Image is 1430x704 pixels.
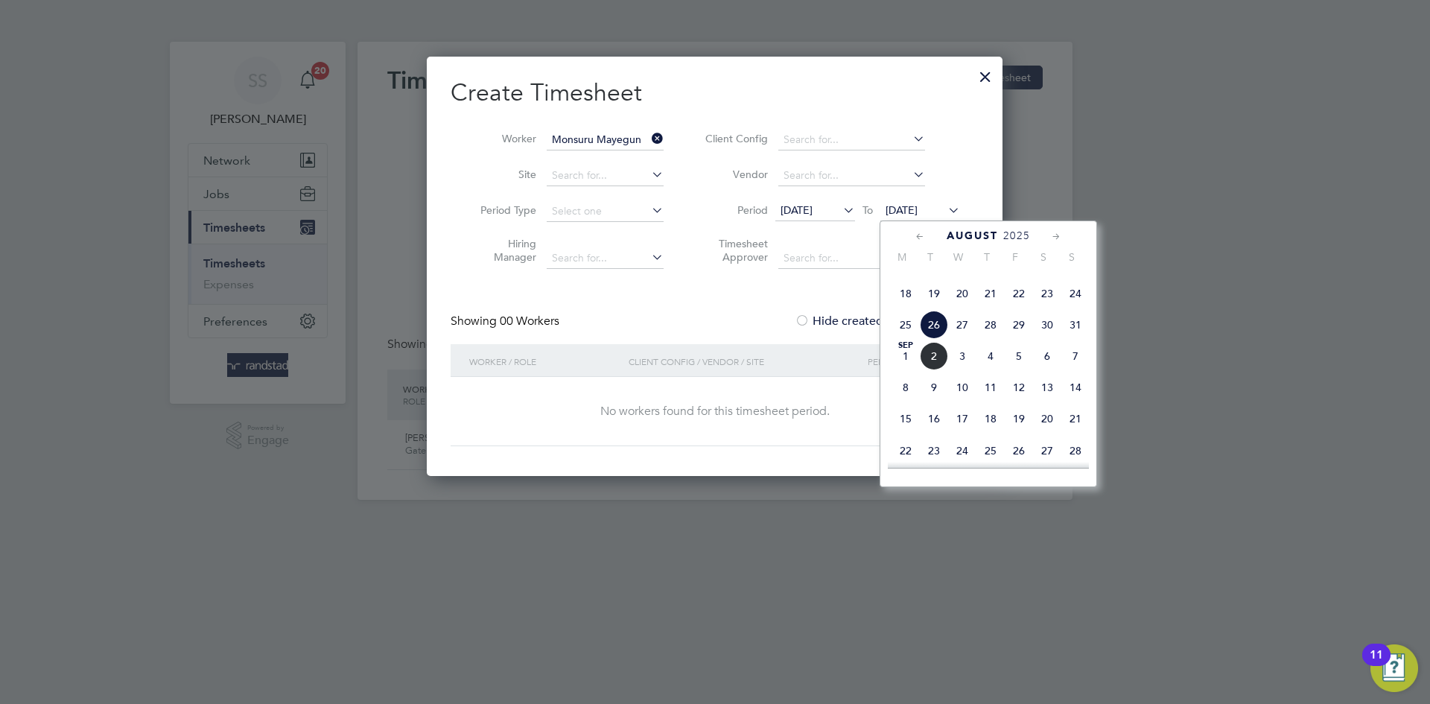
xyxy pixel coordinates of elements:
[469,237,536,264] label: Hiring Manager
[973,250,1001,264] span: T
[1061,437,1090,465] span: 28
[469,168,536,181] label: Site
[778,248,925,269] input: Search for...
[920,405,948,433] span: 16
[1033,342,1061,370] span: 6
[920,279,948,308] span: 19
[892,342,920,370] span: 1
[1033,311,1061,339] span: 30
[778,130,925,150] input: Search for...
[1033,437,1061,465] span: 27
[451,314,562,329] div: Showing
[892,279,920,308] span: 18
[888,250,916,264] span: M
[1061,373,1090,402] span: 14
[1029,250,1058,264] span: S
[920,373,948,402] span: 9
[948,437,976,465] span: 24
[947,229,998,242] span: August
[1061,405,1090,433] span: 21
[1003,229,1030,242] span: 2025
[948,311,976,339] span: 27
[892,311,920,339] span: 25
[948,373,976,402] span: 10
[1058,250,1086,264] span: S
[1033,279,1061,308] span: 23
[1061,311,1090,339] span: 31
[469,132,536,145] label: Worker
[892,437,920,465] span: 22
[976,342,1005,370] span: 4
[864,344,964,378] div: Period
[465,344,625,378] div: Worker / Role
[1033,405,1061,433] span: 20
[1005,373,1033,402] span: 12
[948,342,976,370] span: 3
[892,373,920,402] span: 8
[1370,655,1383,674] div: 11
[781,203,813,217] span: [DATE]
[547,165,664,186] input: Search for...
[1001,250,1029,264] span: F
[547,130,664,150] input: Search for...
[625,344,864,378] div: Client Config / Vendor / Site
[1005,279,1033,308] span: 22
[1033,373,1061,402] span: 13
[976,311,1005,339] span: 28
[701,132,768,145] label: Client Config
[976,279,1005,308] span: 21
[948,405,976,433] span: 17
[1061,342,1090,370] span: 7
[1005,405,1033,433] span: 19
[892,405,920,433] span: 15
[701,203,768,217] label: Period
[1005,437,1033,465] span: 26
[1370,644,1418,692] button: Open Resource Center, 11 new notifications
[976,373,1005,402] span: 11
[469,203,536,217] label: Period Type
[920,342,948,370] span: 2
[892,342,920,349] span: Sep
[858,200,877,220] span: To
[465,404,964,419] div: No workers found for this timesheet period.
[701,168,768,181] label: Vendor
[778,165,925,186] input: Search for...
[701,237,768,264] label: Timesheet Approver
[920,311,948,339] span: 26
[920,437,948,465] span: 23
[976,405,1005,433] span: 18
[948,279,976,308] span: 20
[795,314,946,329] label: Hide created timesheets
[886,203,918,217] span: [DATE]
[547,248,664,269] input: Search for...
[547,201,664,222] input: Select one
[500,314,559,329] span: 00 Workers
[1061,279,1090,308] span: 24
[1005,311,1033,339] span: 29
[916,250,944,264] span: T
[944,250,973,264] span: W
[1005,342,1033,370] span: 5
[451,77,979,109] h2: Create Timesheet
[976,437,1005,465] span: 25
